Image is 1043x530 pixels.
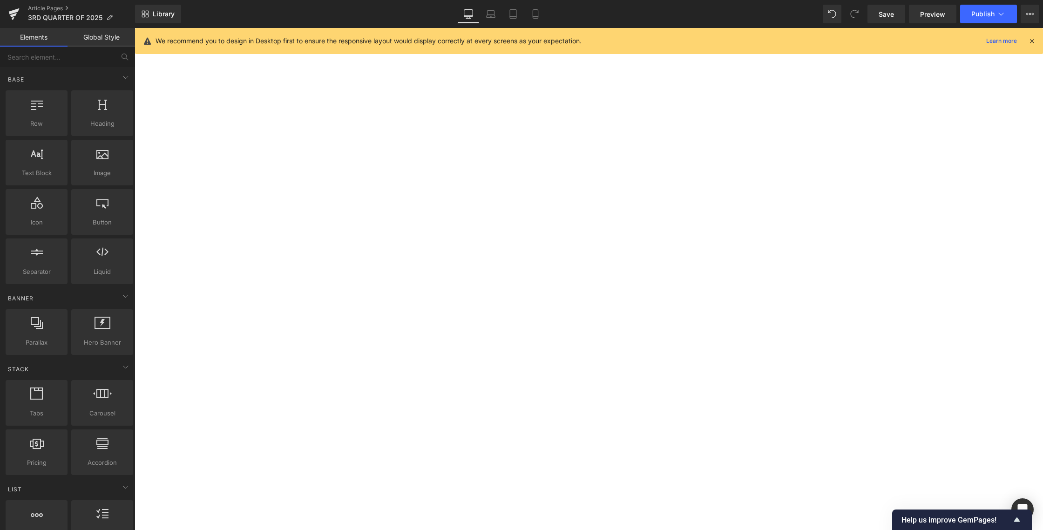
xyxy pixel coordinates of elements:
[74,119,130,129] span: Heading
[7,365,30,374] span: Stack
[845,5,864,23] button: Redo
[156,36,582,46] p: We recommend you to design in Desktop first to ensure the responsive layout would display correct...
[971,10,995,18] span: Publish
[823,5,841,23] button: Undo
[1021,5,1039,23] button: More
[901,516,1011,524] span: Help us improve GemPages!
[524,5,547,23] a: Mobile
[1011,498,1034,521] div: Open Intercom Messenger
[909,5,956,23] a: Preview
[982,35,1021,47] a: Learn more
[502,5,524,23] a: Tablet
[8,338,65,347] span: Parallax
[7,75,25,84] span: Base
[74,267,130,277] span: Liquid
[135,5,181,23] a: New Library
[7,485,23,494] span: List
[960,5,1017,23] button: Publish
[28,5,135,12] a: Article Pages
[8,119,65,129] span: Row
[68,28,135,47] a: Global Style
[153,10,175,18] span: Library
[8,217,65,227] span: Icon
[879,9,894,19] span: Save
[8,458,65,468] span: Pricing
[457,5,480,23] a: Desktop
[8,408,65,418] span: Tabs
[8,168,65,178] span: Text Block
[74,408,130,418] span: Carousel
[74,458,130,468] span: Accordion
[8,267,65,277] span: Separator
[920,9,945,19] span: Preview
[7,294,34,303] span: Banner
[480,5,502,23] a: Laptop
[901,514,1023,525] button: Show survey - Help us improve GemPages!
[74,338,130,347] span: Hero Banner
[74,168,130,178] span: Image
[28,14,102,21] span: 3RD QUARTER OF 2025
[74,217,130,227] span: Button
